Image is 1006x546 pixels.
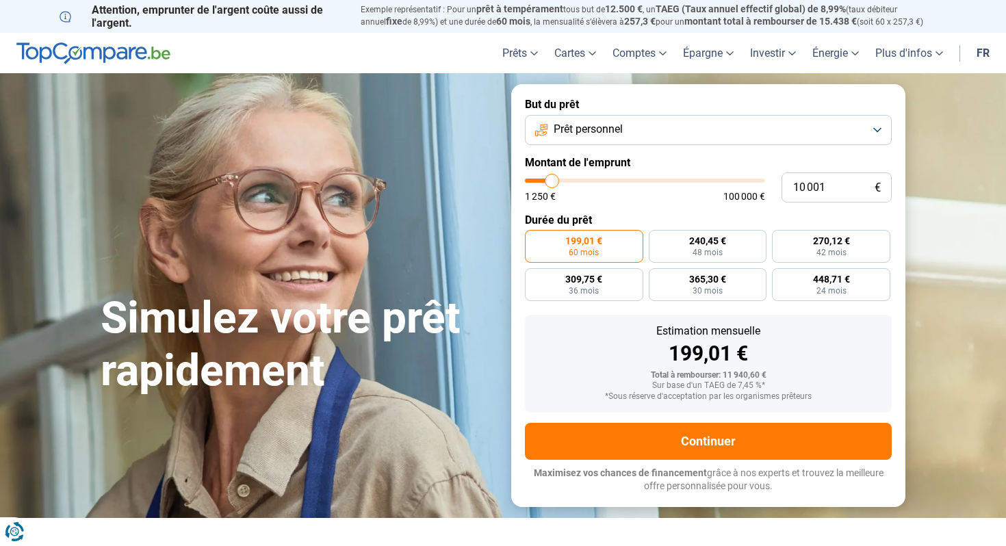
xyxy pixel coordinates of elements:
span: prêt à tempérament [476,3,563,14]
span: 100 000 € [723,192,765,201]
span: 12.500 € [605,3,643,14]
div: Estimation mensuelle [536,326,881,337]
img: TopCompare [16,42,170,64]
label: Montant de l'emprunt [525,156,892,169]
a: Épargne [675,33,742,73]
div: *Sous réserve d'acceptation par les organismes prêteurs [536,392,881,402]
span: 42 mois [816,248,847,257]
span: 270,12 € [813,236,850,246]
span: 24 mois [816,287,847,295]
p: Attention, emprunter de l'argent coûte aussi de l'argent. [60,3,344,29]
div: Sur base d'un TAEG de 7,45 %* [536,381,881,391]
span: 199,01 € [565,236,602,246]
div: Total à rembourser: 11 940,60 € [536,371,881,380]
a: Plus d'infos [867,33,951,73]
span: 309,75 € [565,274,602,284]
span: 240,45 € [689,236,726,246]
span: Maximisez vos chances de financement [534,467,707,478]
span: Prêt personnel [554,122,623,137]
a: Énergie [804,33,867,73]
button: Continuer [525,423,892,460]
a: Prêts [494,33,546,73]
span: montant total à rembourser de 15.438 € [684,16,857,27]
span: 36 mois [569,287,599,295]
span: 60 mois [496,16,530,27]
span: 257,3 € [624,16,656,27]
span: 60 mois [569,248,599,257]
span: € [875,182,881,194]
span: 30 mois [693,287,723,295]
p: Exemple représentatif : Pour un tous but de , un (taux débiteur annuel de 8,99%) et une durée de ... [361,3,946,28]
span: 1 250 € [525,192,556,201]
span: 365,30 € [689,274,726,284]
span: fixe [386,16,402,27]
a: Cartes [546,33,604,73]
a: Comptes [604,33,675,73]
a: Investir [742,33,804,73]
a: fr [968,33,998,73]
button: Prêt personnel [525,115,892,145]
p: grâce à nos experts et trouvez la meilleure offre personnalisée pour vous. [525,467,892,493]
span: 48 mois [693,248,723,257]
h1: Simulez votre prêt rapidement [101,292,495,398]
label: But du prêt [525,98,892,111]
div: 199,01 € [536,343,881,364]
label: Durée du prêt [525,213,892,226]
span: TAEG (Taux annuel effectif global) de 8,99% [656,3,846,14]
span: 448,71 € [813,274,850,284]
